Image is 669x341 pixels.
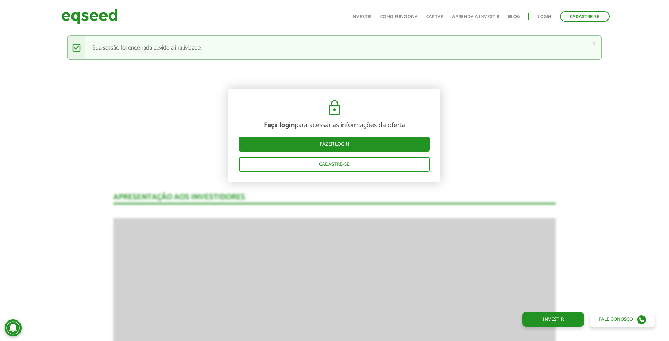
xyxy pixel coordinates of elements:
a: Investir [351,15,372,19]
a: Fale conosco [590,312,655,327]
a: Investir [522,312,584,327]
a: × [592,40,596,47]
a: Cadastre-se [239,157,430,172]
a: Captar [426,15,444,19]
div: Sua sessão foi encerrada devido a inatividade. [67,35,602,60]
strong: Faça login [264,119,295,131]
a: Login [538,15,552,19]
a: Blog [508,15,520,19]
a: Aprenda a investir [452,15,500,19]
p: para acessar as informações da oferta [239,121,430,130]
a: Cadastre-se [560,11,610,22]
img: EqSeed [61,7,118,26]
a: Como funciona [380,15,418,19]
a: Fazer login [239,137,430,152]
img: cadeado.svg [326,99,343,116]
